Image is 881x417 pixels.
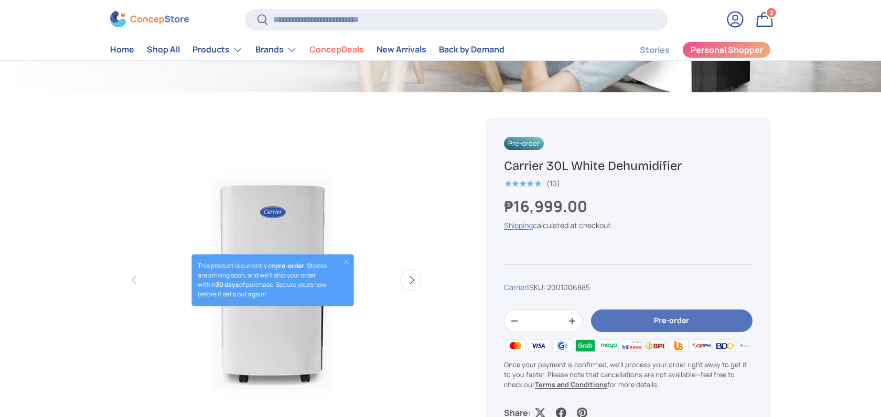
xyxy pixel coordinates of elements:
[690,337,713,353] img: qrph
[591,309,753,332] button: Pre-order
[504,158,753,174] h1: Carrier 30L White Dehumidifier
[186,39,249,60] summary: Products
[713,337,736,353] img: bdo
[504,360,753,390] p: Once your payment is confirmed, we'll process your order right away to get it to you faster. Plea...
[682,41,771,58] a: Personal Shopper
[667,337,690,353] img: ubp
[535,380,607,389] a: Terms and Conditions
[504,179,541,188] div: 5.0 out of 5.0 stars
[770,9,773,17] span: 2
[551,337,574,353] img: gcash
[504,220,753,231] div: calculated at checkout.
[110,39,504,60] nav: Primary
[504,178,541,189] span: ★★★★★
[198,261,332,299] p: This product is currently on . Stocks are arriving soon, and we’ll ship your order within of purc...
[377,40,426,60] a: New Arrivals
[110,40,134,60] a: Home
[504,196,590,217] strong: ₱16,999.00
[620,337,643,353] img: billease
[597,337,620,353] img: maya
[574,337,597,353] img: grabpay
[640,40,670,60] a: Stories
[504,282,527,292] a: Carrier
[504,220,533,230] a: Shipping
[147,40,180,60] a: Shop All
[546,179,560,187] div: (10)
[691,46,763,55] span: Personal Shopper
[110,12,189,28] img: ConcepStore
[529,282,545,292] span: SKU:
[439,40,504,60] a: Back by Demand
[504,337,527,353] img: master
[547,282,590,292] span: 2001006885
[216,280,239,289] strong: 30 days
[504,137,544,150] span: Pre-order
[309,40,364,60] a: ConcepDeals
[527,337,550,353] img: visa
[249,39,303,60] summary: Brands
[737,337,760,353] img: metrobank
[527,282,590,292] span: |
[275,261,304,270] strong: pre-order
[643,337,667,353] img: bpi
[504,177,560,188] a: 5.0 out of 5.0 stars (10)
[615,39,771,60] nav: Secondary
